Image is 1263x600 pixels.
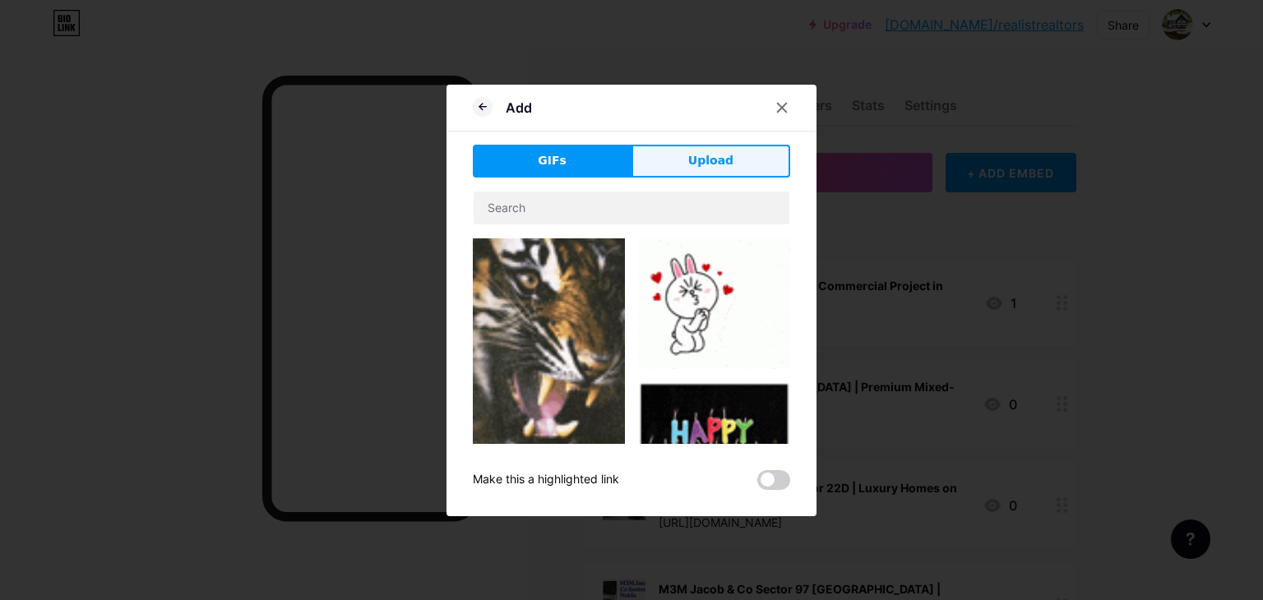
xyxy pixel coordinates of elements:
[631,145,790,178] button: Upload
[688,152,733,169] span: Upload
[638,382,790,492] img: Gihpy
[473,238,625,455] img: Gihpy
[506,98,532,118] div: Add
[538,152,567,169] span: GIFs
[473,145,631,178] button: GIFs
[473,470,619,490] div: Make this a highlighted link
[638,238,790,369] img: Gihpy
[474,192,789,224] input: Search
